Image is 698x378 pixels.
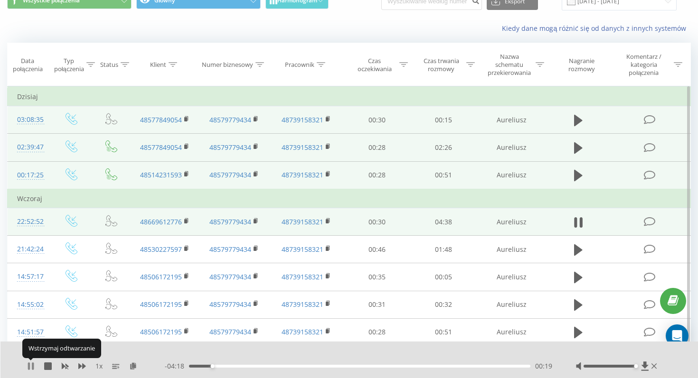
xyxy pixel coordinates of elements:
div: Data połączenia [8,57,47,73]
td: 00:46 [343,236,410,263]
div: Czas oczekiwania [352,57,397,73]
a: 48739158321 [282,170,323,179]
td: Aureliusz [477,236,546,263]
td: 00:28 [343,134,410,161]
span: 00:19 [535,361,552,371]
a: 48506172195 [140,327,182,336]
div: Open Intercom Messenger [666,324,689,347]
td: Aureliusz [477,263,546,291]
a: 48739158321 [282,115,323,124]
a: 48579779434 [209,170,251,179]
a: 48579779434 [209,327,251,336]
div: 00:17:25 [17,166,40,184]
a: 48579779434 [209,115,251,124]
td: 00:28 [343,318,410,346]
td: 00:30 [343,208,410,236]
a: 48579779434 [209,217,251,226]
a: 48579779434 [209,143,251,152]
div: Accessibility label [634,364,638,368]
td: Wczoraj [8,189,691,208]
a: 48579779434 [209,300,251,309]
a: 48514231593 [140,170,182,179]
td: Aureliusz [477,134,546,161]
td: 00:28 [343,161,410,189]
div: 22:52:52 [17,212,40,231]
td: 00:05 [410,263,477,291]
td: 02:26 [410,134,477,161]
td: 00:32 [410,291,477,318]
a: 48577849054 [140,115,182,124]
a: 48506172195 [140,272,182,281]
div: 21:42:24 [17,240,40,258]
td: Aureliusz [477,208,546,236]
td: 00:31 [343,291,410,318]
div: Accessibility label [210,364,214,368]
td: 00:30 [343,106,410,134]
div: Czas trwania rozmowy [419,57,464,73]
div: 14:57:17 [17,267,40,286]
div: 02:39:47 [17,138,40,157]
td: 01:48 [410,236,477,263]
a: Kiedy dane mogą różnić się od danych z innych systemów [502,24,691,33]
td: 00:15 [410,106,477,134]
a: 48506172195 [140,300,182,309]
a: 48739158321 [282,272,323,281]
div: Pracownik [285,61,314,69]
a: 48739158321 [282,327,323,336]
td: Aureliusz [477,161,546,189]
a: 48739158321 [282,245,323,254]
td: Aureliusz [477,318,546,346]
div: Typ połączenia [54,57,84,73]
div: Nagranie rozmowy [555,57,608,73]
div: Nazwa schematu przekierowania [486,53,533,77]
div: 14:55:02 [17,295,40,314]
a: 48530227597 [140,245,182,254]
div: 03:08:35 [17,111,40,129]
td: Aureliusz [477,106,546,134]
div: Numer biznesowy [202,61,253,69]
td: 00:51 [410,318,477,346]
a: 48739158321 [282,300,323,309]
td: 04:38 [410,208,477,236]
div: Klient [150,61,166,69]
a: 48669612776 [140,217,182,226]
a: 48577849054 [140,143,182,152]
td: Aureliusz [477,291,546,318]
div: Status [100,61,118,69]
div: Wstrzymaj odtwarzanie [22,339,101,358]
a: 48739158321 [282,143,323,152]
td: 00:35 [343,263,410,291]
a: 48579779434 [209,245,251,254]
div: 14:51:57 [17,323,40,341]
div: Komentarz / kategoria połączenia [616,53,671,77]
td: Dzisiaj [8,87,691,106]
td: 00:51 [410,161,477,189]
a: 48579779434 [209,272,251,281]
span: 1 x [95,361,103,371]
a: 48739158321 [282,217,323,226]
span: - 04:18 [165,361,189,371]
